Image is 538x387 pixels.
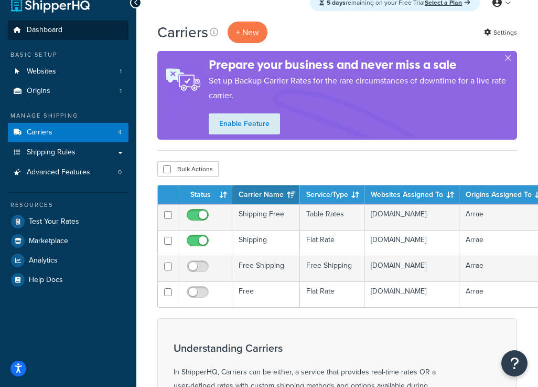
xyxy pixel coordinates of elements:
[8,123,128,142] a: Carriers 4
[8,111,128,120] div: Manage Shipping
[8,143,128,162] a: Shipping Rules
[120,67,122,76] span: 1
[178,185,232,204] th: Status: activate to sort column ascending
[118,168,122,177] span: 0
[29,276,63,285] span: Help Docs
[8,81,128,101] a: Origins 1
[118,128,122,137] span: 4
[209,113,280,134] a: Enable Feature
[364,204,459,230] td: [DOMAIN_NAME]
[8,163,128,182] li: Advanced Features
[300,204,364,230] td: Table Rates
[300,256,364,281] td: Free Shipping
[27,87,50,96] span: Origins
[364,256,459,281] td: [DOMAIN_NAME]
[8,201,128,210] div: Resources
[209,56,517,74] h4: Prepare your business and never miss a sale
[300,230,364,256] td: Flat Rate
[232,281,300,307] td: Free
[157,57,209,102] img: ad-rules-rateshop-fe6ec290ccb7230408bd80ed9643f0289d75e0ffd9eb532fc0e269fcd187b520.png
[8,212,128,231] a: Test Your Rates
[232,230,300,256] td: Shipping
[8,251,128,270] a: Analytics
[174,342,436,354] h3: Understanding Carriers
[27,148,76,157] span: Shipping Rules
[8,123,128,142] li: Carriers
[29,256,58,265] span: Analytics
[157,22,208,43] h1: Carriers
[232,256,300,281] td: Free Shipping
[29,217,79,226] span: Test Your Rates
[364,185,459,204] th: Websites Assigned To: activate to sort column ascending
[501,350,528,376] button: Open Resource Center
[209,74,517,103] p: Set up Backup Carrier Rates for the rare circumstances of downtime for a live rate carrier.
[8,163,128,182] a: Advanced Features 0
[484,25,517,40] a: Settings
[8,270,128,289] a: Help Docs
[8,62,128,81] li: Websites
[300,281,364,307] td: Flat Rate
[27,168,90,177] span: Advanced Features
[120,87,122,96] span: 1
[8,50,128,59] div: Basic Setup
[300,185,364,204] th: Service/Type: activate to sort column ascending
[27,67,56,76] span: Websites
[364,230,459,256] td: [DOMAIN_NAME]
[27,128,52,137] span: Carriers
[228,22,267,43] button: + New
[232,185,300,204] th: Carrier Name: activate to sort column ascending
[29,237,68,246] span: Marketplace
[8,62,128,81] a: Websites 1
[27,26,62,35] span: Dashboard
[8,81,128,101] li: Origins
[8,20,128,40] a: Dashboard
[157,161,219,177] button: Bulk Actions
[364,281,459,307] td: [DOMAIN_NAME]
[8,232,128,250] a: Marketplace
[232,204,300,230] td: Shipping Free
